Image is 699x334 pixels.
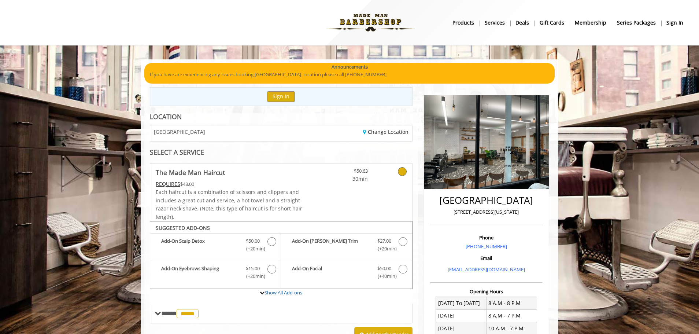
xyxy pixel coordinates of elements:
[265,289,302,296] a: Show All Add-ons
[480,17,510,28] a: ServicesServices
[377,265,391,272] span: $50.00
[432,235,541,240] h3: Phone
[150,71,549,78] p: If you have are experiencing any issues booking [GEOGRAPHIC_DATA] location please call [PHONE_NUM...
[430,289,543,294] h3: Opening Hours
[515,19,529,27] b: Deals
[325,175,368,183] span: 30min
[156,188,302,220] span: Each haircut is a combination of scissors and clippers and includes a great cut and service, a ho...
[452,19,474,27] b: products
[154,265,277,282] label: Add-On Eyebrows Shaping
[486,309,537,322] td: 8 A.M - 7 P.M
[570,17,612,28] a: MembershipMembership
[486,297,537,309] td: 8 A.M - 8 P.M
[617,19,656,27] b: Series packages
[373,245,395,253] span: (+20min )
[156,167,225,177] b: The Made Man Haircut
[373,272,395,280] span: (+40min )
[154,237,277,254] label: Add-On Scalp Detox
[448,266,525,273] a: [EMAIL_ADDRESS][DOMAIN_NAME]
[156,224,210,231] b: SUGGESTED ADD-ONS
[535,17,570,28] a: Gift cardsgift cards
[267,91,295,102] button: Sign In
[292,265,370,280] b: Add-On Facial
[154,129,205,135] span: [GEOGRAPHIC_DATA]
[540,19,564,27] b: gift cards
[156,180,180,187] span: This service needs some Advance to be paid before we block your appointment
[246,265,260,272] span: $15.00
[377,237,391,245] span: $27.00
[320,3,421,43] img: Made Man Barbershop logo
[432,208,541,216] p: [STREET_ADDRESS][US_STATE]
[161,237,238,253] b: Add-On Scalp Detox
[292,237,370,253] b: Add-On [PERSON_NAME] Trim
[466,243,507,250] a: [PHONE_NUMBER]
[447,17,480,28] a: Productsproducts
[436,309,487,322] td: [DATE]
[332,63,368,71] b: Announcements
[285,237,408,254] label: Add-On Beard Trim
[575,19,606,27] b: Membership
[325,164,368,183] a: $50.63
[161,265,238,280] b: Add-On Eyebrows Shaping
[242,272,264,280] span: (+20min )
[246,237,260,245] span: $50.00
[242,245,264,253] span: (+20min )
[150,149,413,156] div: SELECT A SERVICE
[612,17,661,28] a: Series packagesSeries packages
[285,265,408,282] label: Add-On Facial
[510,17,535,28] a: DealsDeals
[363,128,408,135] a: Change Location
[485,19,505,27] b: Services
[661,17,688,28] a: sign insign in
[666,19,683,27] b: sign in
[436,297,487,309] td: [DATE] To [DATE]
[150,221,413,289] div: The Made Man Haircut Add-onS
[156,180,303,188] div: $48.00
[432,256,541,261] h3: Email
[432,195,541,206] h2: [GEOGRAPHIC_DATA]
[150,112,182,121] b: LOCATION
